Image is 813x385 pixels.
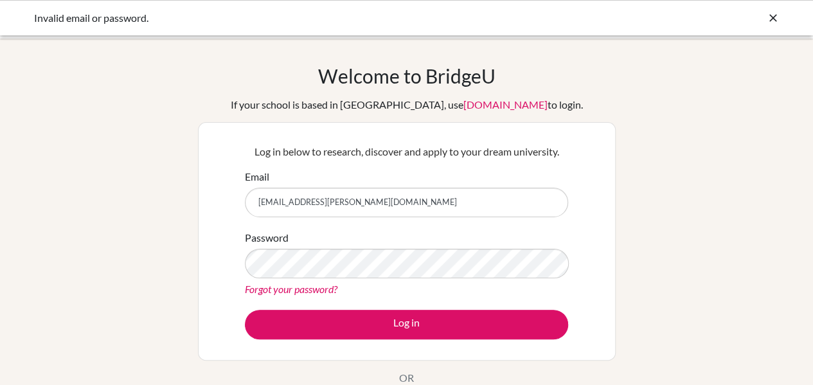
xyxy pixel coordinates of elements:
div: Invalid email or password. [34,10,587,26]
p: Log in below to research, discover and apply to your dream university. [245,144,568,159]
a: [DOMAIN_NAME] [463,98,548,111]
label: Email [245,169,269,184]
h1: Welcome to BridgeU [318,64,496,87]
button: Log in [245,310,568,339]
label: Password [245,230,289,246]
div: If your school is based in [GEOGRAPHIC_DATA], use to login. [231,97,583,112]
a: Forgot your password? [245,283,337,295]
